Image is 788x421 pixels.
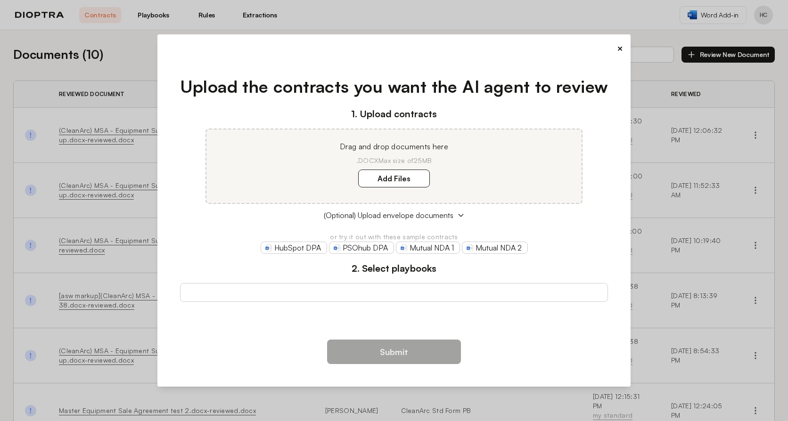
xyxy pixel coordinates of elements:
[180,232,608,242] p: or try it out with these sample contracts
[180,261,608,275] h3: 2. Select playbooks
[327,340,461,364] button: Submit
[617,42,623,55] button: ×
[358,170,430,187] label: Add Files
[462,242,528,254] a: Mutual NDA 2
[180,74,608,99] h1: Upload the contracts you want the AI agent to review
[396,242,460,254] a: Mutual NDA 1
[218,141,570,152] p: Drag and drop documents here
[180,210,608,221] button: (Optional) Upload envelope documents
[261,242,327,254] a: HubSpot DPA
[329,242,394,254] a: PSOhub DPA
[218,156,570,165] p: .DOCX Max size of 25MB
[180,107,608,121] h3: 1. Upload contracts
[324,210,453,221] span: (Optional) Upload envelope documents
